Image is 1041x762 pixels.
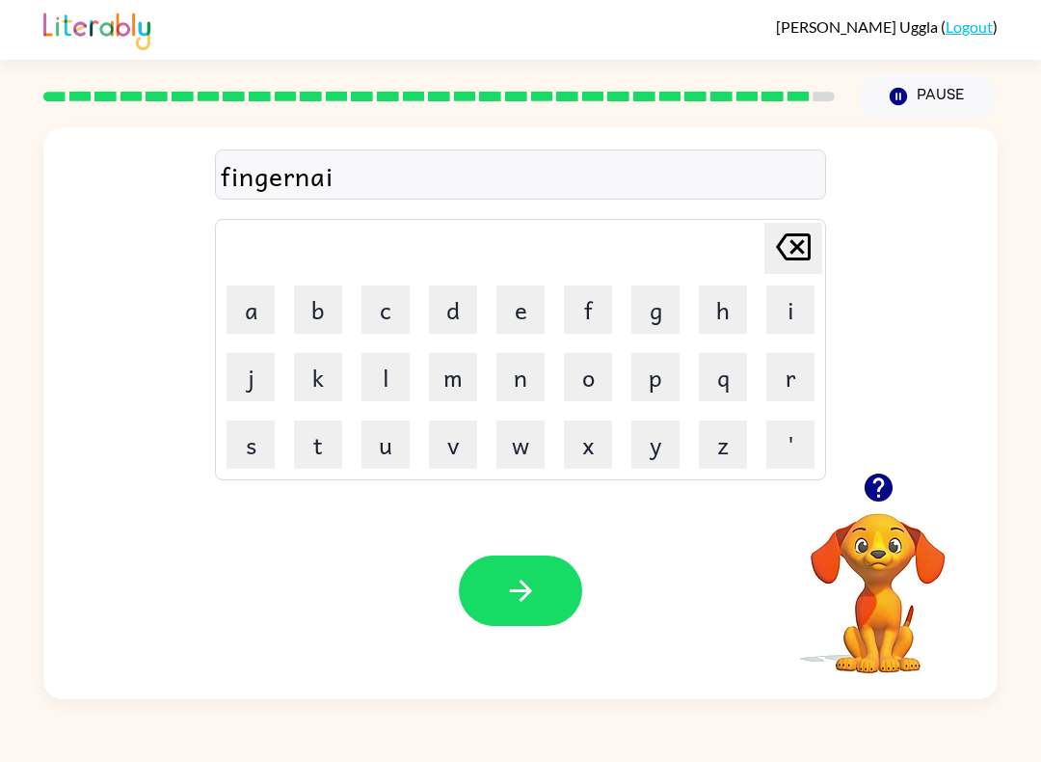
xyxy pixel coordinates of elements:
[766,286,814,334] button: i
[631,353,680,401] button: p
[496,421,545,469] button: w
[946,17,993,36] a: Logout
[361,421,410,469] button: u
[227,421,275,469] button: s
[631,421,680,469] button: y
[294,353,342,401] button: k
[221,155,820,196] div: fingernai
[429,353,477,401] button: m
[564,353,612,401] button: o
[227,286,275,334] button: a
[699,286,747,334] button: h
[496,286,545,334] button: e
[776,17,998,36] div: ( )
[699,421,747,469] button: z
[766,421,814,469] button: '
[43,8,150,50] img: Literably
[564,286,612,334] button: f
[496,353,545,401] button: n
[699,353,747,401] button: q
[361,353,410,401] button: l
[429,286,477,334] button: d
[294,421,342,469] button: t
[776,17,941,36] span: [PERSON_NAME] Uggla
[564,421,612,469] button: x
[429,421,477,469] button: v
[294,286,342,334] button: b
[227,353,275,401] button: j
[858,74,998,119] button: Pause
[766,353,814,401] button: r
[631,286,680,334] button: g
[782,483,974,676] video: Your browser must support playing .mp4 files to use Literably. Please try using another browser.
[361,286,410,334] button: c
